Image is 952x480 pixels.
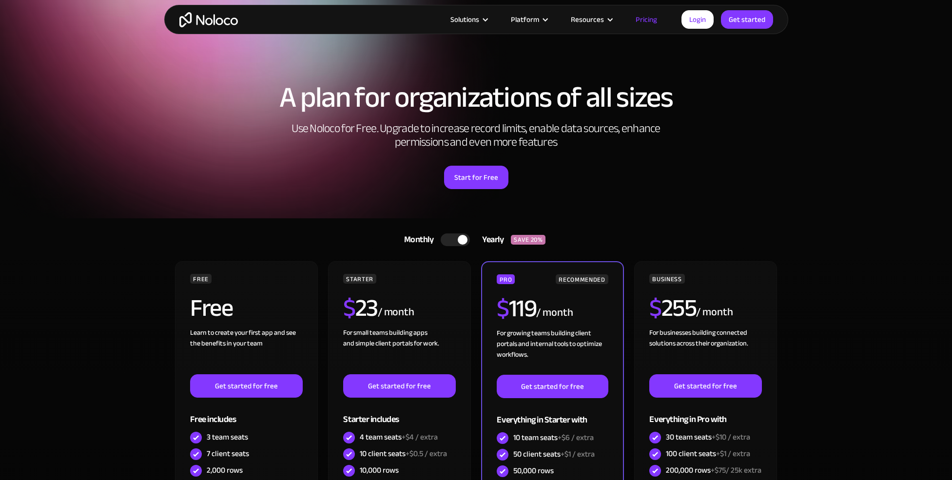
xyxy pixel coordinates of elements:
span: +$4 / extra [402,430,438,444]
a: Login [681,10,714,29]
span: $ [497,286,509,331]
div: For small teams building apps and simple client portals for work. ‍ [343,327,455,374]
span: +$1 / extra [716,446,750,461]
div: / month [378,305,414,320]
div: FREE [190,274,212,284]
div: Everything in Pro with [649,398,761,429]
div: 10,000 rows [360,465,399,476]
h2: 23 [343,296,378,320]
div: Platform [511,13,539,26]
div: Starter includes [343,398,455,429]
span: $ [649,285,661,331]
div: Monthly [392,232,441,247]
div: Resources [571,13,604,26]
div: / month [536,305,573,321]
div: Yearly [470,232,511,247]
div: 3 team seats [207,432,248,442]
span: +$75/ 25k extra [711,463,761,478]
div: STARTER [343,274,376,284]
div: Free includes [190,398,302,429]
div: RECOMMENDED [556,274,608,284]
div: 50 client seats [513,449,595,460]
div: 10 client seats [360,448,447,459]
span: +$0.5 / extra [406,446,447,461]
h2: Use Noloco for Free. Upgrade to increase record limits, enable data sources, enhance permissions ... [281,122,671,149]
div: Platform [499,13,559,26]
h2: 255 [649,296,696,320]
h2: 119 [497,296,536,321]
span: $ [343,285,355,331]
a: Get started for free [649,374,761,398]
div: 200,000 rows [666,465,761,476]
div: For growing teams building client portals and internal tools to optimize workflows. [497,328,608,375]
a: Get started [721,10,773,29]
div: BUSINESS [649,274,684,284]
div: 100 client seats [666,448,750,459]
span: +$1 / extra [561,447,595,461]
a: home [179,12,238,27]
div: Solutions [450,13,479,26]
div: 4 team seats [360,432,438,442]
div: Everything in Starter with [497,398,608,430]
h1: A plan for organizations of all sizes [174,83,778,112]
div: 30 team seats [666,432,750,442]
div: 2,000 rows [207,465,243,476]
h2: Free [190,296,233,320]
div: Solutions [438,13,499,26]
span: +$10 / extra [712,430,750,444]
div: For businesses building connected solutions across their organization. ‍ [649,327,761,374]
span: +$6 / extra [558,430,594,445]
div: 50,000 rows [513,465,554,476]
a: Pricing [623,13,669,26]
a: Start for Free [444,166,508,189]
div: 7 client seats [207,448,249,459]
div: PRO [497,274,515,284]
div: 10 team seats [513,432,594,443]
a: Get started for free [343,374,455,398]
a: Get started for free [190,374,302,398]
a: Get started for free [497,375,608,398]
div: Resources [559,13,623,26]
div: SAVE 20% [511,235,545,245]
div: Learn to create your first app and see the benefits in your team ‍ [190,327,302,374]
div: / month [696,305,733,320]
